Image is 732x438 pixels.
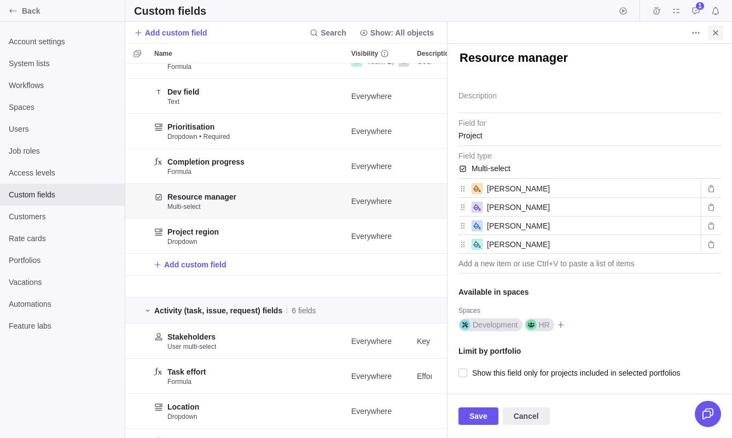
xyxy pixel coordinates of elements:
span: More actions [688,25,704,40]
span: 6 fields [292,305,316,316]
div: Add New [125,254,559,276]
div: grid [125,63,447,438]
span: Show this field only for projects included in selected portfolios [467,365,681,381]
span: Add custom field [134,25,207,40]
span: Development [473,319,518,330]
span: Cancel [514,410,539,423]
span: Everywhere [351,126,392,137]
div: Everywhere [347,394,413,428]
div: Name [150,149,347,184]
span: Description [417,48,453,59]
span: Everywhere [351,336,392,347]
span: Show: All objects [355,25,438,40]
a: Approval requests [688,8,704,17]
div: Visibility [347,359,413,394]
div: Visibility [347,324,413,359]
span: Cancel [503,407,550,425]
span: Everywhere [351,91,392,102]
div: Visibility [347,149,413,184]
div: Name [150,359,347,394]
span: Everywhere [351,231,392,242]
div: Name [150,79,347,114]
a: Notifications [708,8,723,17]
div: Key contacts with vested interest in the project. [413,324,478,358]
div: Description [413,324,478,359]
div: Name [150,114,347,149]
div: Spaces [458,306,721,317]
div: Description [413,359,478,394]
span: System lists [9,58,116,69]
span: Project region [167,226,219,237]
div: Description [413,184,478,219]
span: Delete value [702,200,720,215]
span: Everywhere [351,406,392,417]
span: HR [539,319,550,330]
div: Name [150,219,347,254]
div: Everywhere [347,114,413,148]
span: Selection mode [130,46,145,61]
span: Name [154,48,172,59]
span: Feature labs [9,320,116,331]
div: Visibility [347,184,413,219]
span: Effort represents the total work required to complete a task. [417,371,478,382]
span: Dropdown [167,412,197,421]
div: Visibility [347,276,413,297]
div: Description [413,44,478,63]
div: Description [413,79,478,114]
span: Text [167,97,179,106]
span: Formula [167,62,191,71]
span: Job roles [9,145,116,156]
div: Everywhere [347,219,413,253]
div: Description [413,114,478,149]
div: Name [150,324,347,359]
div: Visibility [347,114,413,149]
span: Key contacts with vested interest in the project. [417,336,478,347]
h5: Limit by portfolio [458,346,721,357]
span: Vacations [9,277,116,288]
div: Description [413,276,478,297]
textarea: Description [458,85,721,113]
span: Multi-select [167,202,201,211]
div: Visibility [347,394,413,429]
span: Dev field [167,86,199,97]
div: Visibility [347,44,413,63]
div: Everywhere [347,149,413,183]
span: Delete value [702,237,720,252]
h5: Available in spaces [458,287,721,297]
span: Dropdown [167,237,197,246]
span: Delete value [702,218,720,233]
div: Name [150,394,347,429]
span: Delete value [702,181,720,196]
h2: Custom fields [134,3,206,19]
span: Rate cards [9,233,116,244]
span: Prioritisation [167,121,214,132]
span: Approval requests [688,3,704,19]
span: Notifications [708,3,723,19]
div: Everywhere [347,184,413,218]
span: Close [708,25,723,40]
span: Everywhere [351,371,392,382]
span: Save [469,410,487,423]
span: Back [22,5,120,16]
span: Resource manager [167,191,236,202]
span: Visibility [351,48,378,59]
span: Stakeholders [167,331,216,342]
div: Description [413,149,478,184]
span: Activity (task, issue, request) fields [154,305,282,316]
div: Everywhere [347,359,413,393]
span: Start timer [615,3,631,19]
a: My assignments [669,8,684,17]
span: Portfolios [9,255,116,266]
span: Access levels [9,167,116,178]
span: Formula [167,167,191,176]
span: Everywhere [351,161,392,172]
span: Spaces [9,102,116,113]
span: Location [167,401,199,412]
span: My assignments [669,3,684,19]
div: Add a new item or use Ctrl+V to paste a list of items [458,254,721,273]
span: Task effort [167,366,206,377]
div: Name [150,184,347,219]
span: Add custom field [153,257,226,272]
div: Name [150,44,347,63]
div: Visibility [347,79,413,114]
